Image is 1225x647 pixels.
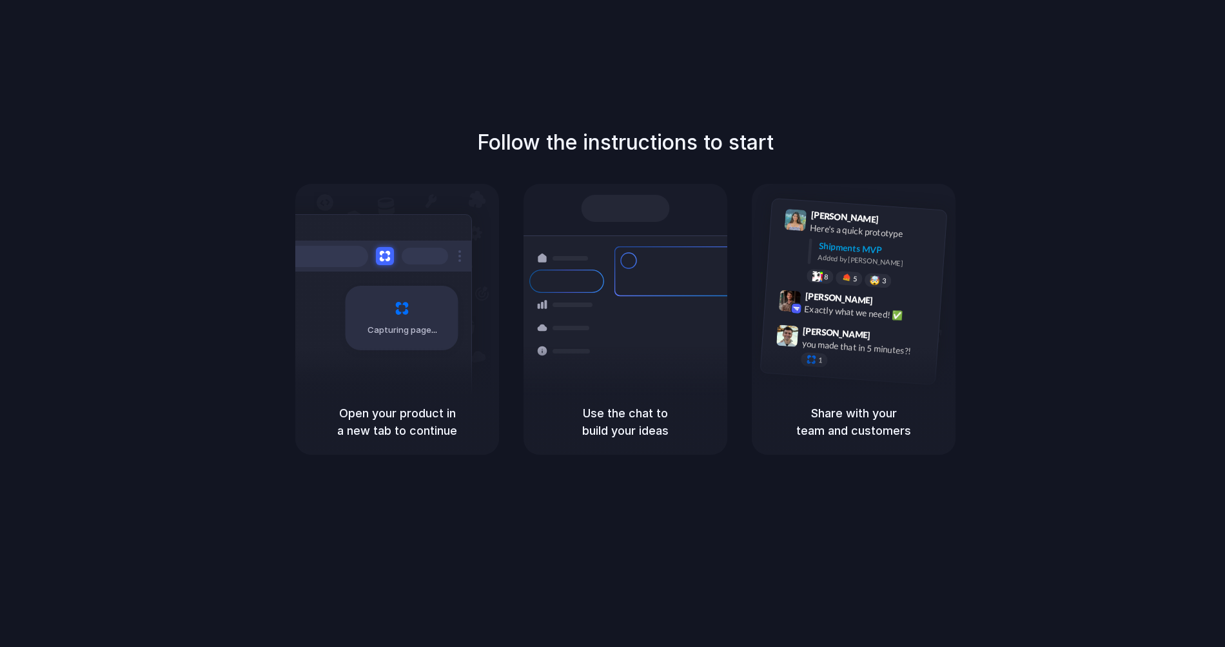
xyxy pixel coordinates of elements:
span: 1 [818,357,823,364]
span: 8 [824,274,828,281]
div: Added by [PERSON_NAME] [818,252,936,271]
div: you made that in 5 minutes?! [801,337,930,359]
span: 9:47 AM [874,330,901,346]
div: Here's a quick prototype [810,221,939,243]
span: 3 [882,277,887,284]
span: Capturing page [367,324,439,337]
span: 9:42 AM [877,295,903,311]
div: Shipments MVP [818,239,937,261]
div: Exactly what we need! ✅ [804,303,933,324]
span: [PERSON_NAME] [805,289,873,308]
span: 9:41 AM [883,214,909,230]
h5: Use the chat to build your ideas [539,404,712,439]
span: [PERSON_NAME] [810,208,879,226]
h5: Share with your team and customers [767,404,940,439]
h1: Follow the instructions to start [477,127,774,158]
span: 5 [853,275,857,283]
span: [PERSON_NAME] [803,324,871,343]
h5: Open your product in a new tab to continue [311,404,484,439]
div: 🤯 [870,276,881,286]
